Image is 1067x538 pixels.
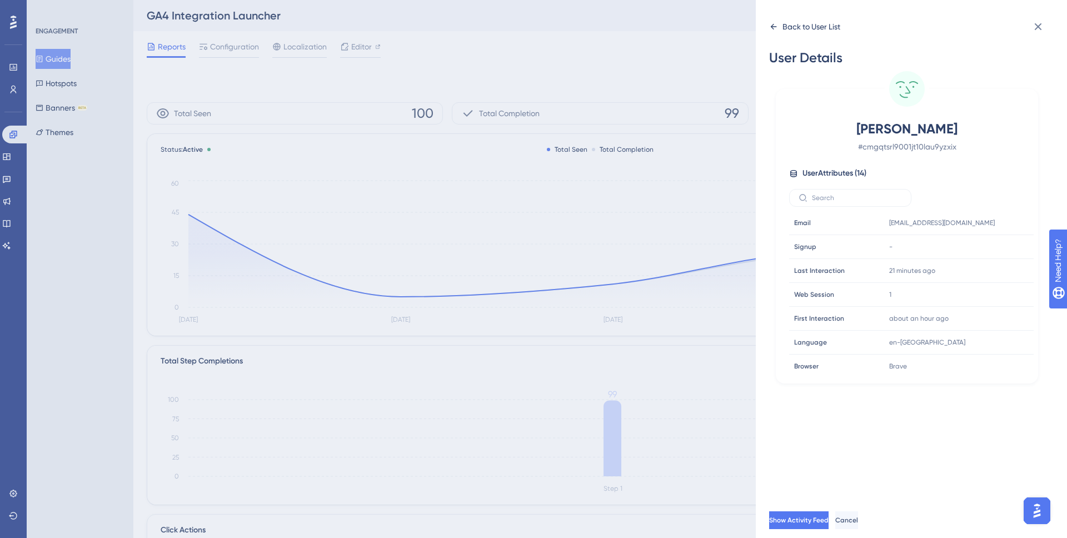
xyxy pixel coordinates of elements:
span: [EMAIL_ADDRESS][DOMAIN_NAME] [889,218,995,227]
span: Browser [794,362,819,371]
span: [PERSON_NAME] [809,120,1005,138]
span: 1 [889,290,891,299]
span: Brave [889,362,907,371]
time: about an hour ago [889,315,949,322]
iframe: UserGuiding AI Assistant Launcher [1020,494,1054,527]
input: Search [812,194,902,202]
span: - [889,242,893,251]
span: Show Activity Feed [769,516,829,525]
span: Email [794,218,811,227]
span: User Attributes ( 14 ) [802,167,866,180]
span: Cancel [835,516,858,525]
div: Back to User List [782,20,840,33]
span: # cmgqtsrl9001jt10lau9yzxix [809,140,1005,153]
button: Cancel [835,511,858,529]
span: Language [794,338,827,347]
div: User Details [769,49,1045,67]
time: 21 minutes ago [889,267,935,275]
span: Need Help? [26,3,69,16]
span: en-[GEOGRAPHIC_DATA] [889,338,965,347]
span: Last Interaction [794,266,845,275]
span: Signup [794,242,816,251]
span: Web Session [794,290,834,299]
button: Show Activity Feed [769,511,829,529]
span: First Interaction [794,314,844,323]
